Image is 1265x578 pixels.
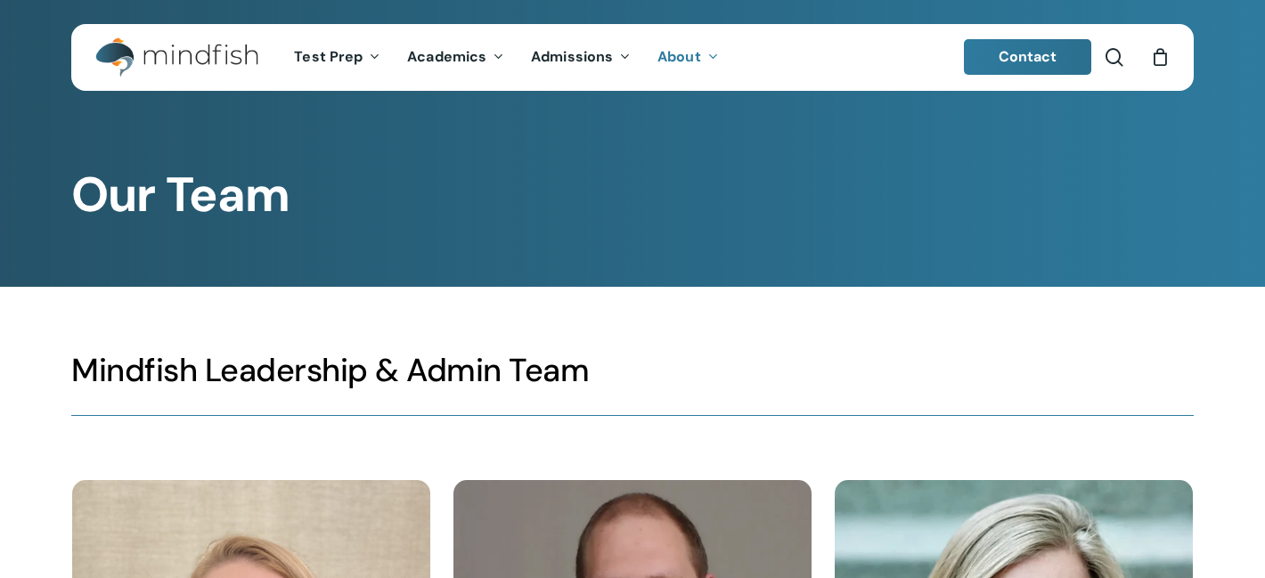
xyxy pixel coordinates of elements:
a: Admissions [518,50,644,65]
span: Test Prep [294,47,363,66]
span: Academics [407,47,486,66]
a: Contact [964,39,1092,75]
h1: Our Team [71,167,1194,224]
a: Test Prep [281,50,394,65]
nav: Main Menu [281,24,731,91]
span: Admissions [531,47,613,66]
header: Main Menu [71,24,1194,91]
a: About [644,50,732,65]
span: About [657,47,701,66]
h3: Mindfish Leadership & Admin Team [71,350,1194,391]
span: Contact [999,47,1057,66]
a: Academics [394,50,518,65]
